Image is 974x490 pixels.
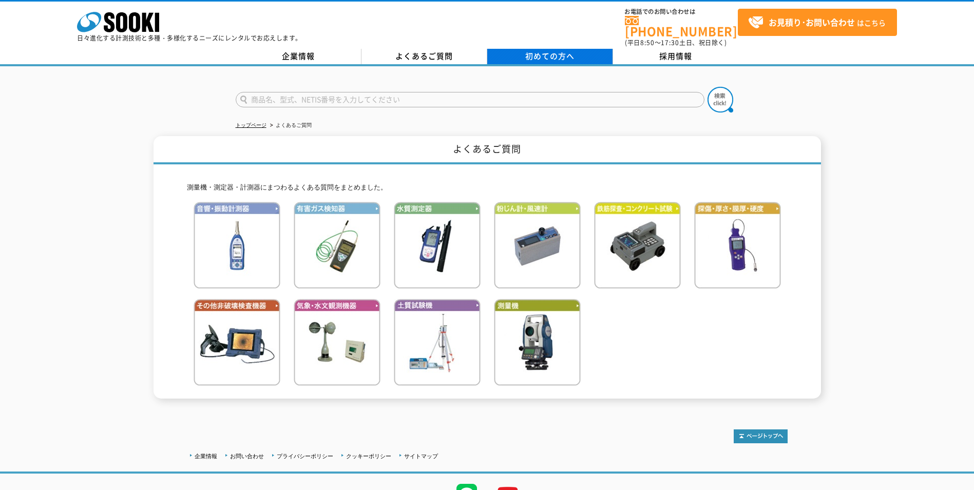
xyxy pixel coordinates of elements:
[277,453,333,459] a: プライバシーポリシー
[738,9,897,36] a: お見積り･お問い合わせはこちら
[708,87,733,112] img: btn_search.png
[394,299,481,386] img: 土質試験機
[613,49,739,64] a: 採用情報
[525,50,575,62] span: 初めての方へ
[230,453,264,459] a: お問い合わせ
[236,122,266,128] a: トップページ
[748,15,886,30] span: はこちら
[236,49,361,64] a: 企業情報
[487,49,613,64] a: 初めての方へ
[294,202,380,289] img: 有害ガス検知器
[195,453,217,459] a: 企業情報
[194,202,280,289] img: 音響・振動計測器
[154,136,821,164] h1: よくあるご質問
[268,120,312,131] li: よくあるご質問
[625,9,738,15] span: お電話でのお問い合わせは
[625,38,727,47] span: (平日 ～ 土日、祝日除く)
[194,299,280,386] img: その他非破壊検査機器
[394,202,481,289] img: 水質測定器
[734,429,788,443] img: トップページへ
[404,453,438,459] a: サイトマップ
[661,38,679,47] span: 17:30
[640,38,655,47] span: 8:50
[294,299,380,386] img: 気象・水文観測機器
[77,35,302,41] p: 日々進化する計測技術と多種・多様化するニーズにレンタルでお応えします。
[769,16,855,28] strong: お見積り･お問い合わせ
[494,299,581,386] img: 測量機
[361,49,487,64] a: よくあるご質問
[494,202,581,289] img: 粉じん計・風速計
[236,92,704,107] input: 商品名、型式、NETIS番号を入力してください
[625,16,738,37] a: [PHONE_NUMBER]
[346,453,391,459] a: クッキーポリシー
[187,182,788,193] p: 測量機・測定器・計測器にまつわるよくある質問をまとめました。
[594,202,681,289] img: 鉄筋検査・コンクリート試験
[694,202,781,289] img: 探傷・厚さ・膜厚・硬度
